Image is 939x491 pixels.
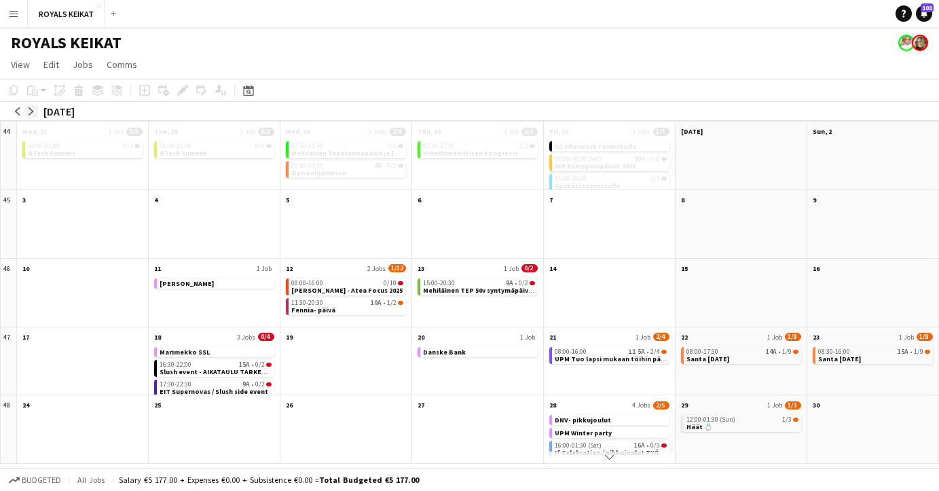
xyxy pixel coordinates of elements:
[22,127,47,136] span: Mon, 27
[387,162,397,169] span: 0/2
[418,401,424,410] span: 27
[160,387,268,396] span: EIT Supernovas / Slush side event
[154,401,161,410] span: 25
[258,128,274,136] span: 0/2
[813,401,820,410] span: 30
[160,361,191,368] span: 16:30-22:00
[291,299,323,306] span: 11:30-20:30
[520,333,535,342] span: 1 Job
[530,281,535,285] span: 0/2
[418,333,424,342] span: 20
[423,286,552,295] span: Mehiläinen TEP 50v syntymäpäiväjuhlat
[11,58,30,71] span: View
[793,350,798,354] span: 1/9
[286,264,293,273] span: 12
[686,416,735,423] span: 12:00-01:30 (Sun)
[28,1,105,27] button: ROYALS KEIKAT
[258,333,274,341] span: 0/4
[555,142,636,151] span: SC Afterwork toimistolla
[504,264,519,273] span: 1 Job
[504,127,519,136] span: 1 Job
[653,128,669,136] span: 1/7
[628,348,636,355] span: 1I
[22,333,29,342] span: 17
[398,301,403,305] span: 1/2
[160,361,272,368] div: •
[636,333,650,342] span: 1 Job
[67,56,98,73] a: Jobs
[1,122,17,190] div: 44
[240,127,255,136] span: 1 Job
[632,127,650,136] span: 3 Jobs
[661,157,667,161] span: 0/6
[634,156,645,162] span: 20A
[242,381,250,388] span: 9A
[38,56,65,73] a: Edit
[813,333,820,342] span: 23
[681,127,703,136] span: [DATE]
[767,333,782,342] span: 1 Job
[1,395,17,464] div: 48
[555,181,620,190] span: Apukäsi toimistolle
[549,333,556,342] span: 21
[793,418,798,422] span: 1/3
[653,401,669,410] span: 2/5
[5,56,35,73] a: View
[549,196,553,204] span: 7
[43,58,59,71] span: Edit
[418,127,441,136] span: Thu, 30
[423,280,535,287] div: •
[418,196,421,204] span: 6
[681,264,688,273] span: 15
[813,264,820,273] span: 16
[813,196,816,204] span: 9
[549,264,556,273] span: 14
[388,264,406,272] span: 1/12
[638,348,645,355] span: 5A
[686,422,712,431] span: Häät 💍
[898,348,908,355] span: 15A
[154,264,161,273] span: 11
[912,35,928,51] app-user-avatar: Pauliina Aalto
[257,264,272,273] span: 1 Job
[521,264,538,272] span: 0/2
[291,143,323,149] span: 07:30-21:30
[925,350,930,354] span: 1/9
[650,442,660,449] span: 0/3
[387,299,397,306] span: 1/2
[101,56,143,73] a: Comms
[124,143,133,149] span: 0/2
[681,196,684,204] span: 8
[555,354,685,363] span: UPM Tuo lapsi mukaan töihin päivä 2025
[555,162,636,170] span: IKH Kumppanipäivät 2025
[160,279,214,288] span: Helen
[371,299,382,306] span: 10A
[134,144,140,148] span: 0/2
[519,143,528,149] span: 2/2
[785,401,801,410] span: 1/3
[782,348,792,355] span: 1/9
[1,190,17,259] div: 45
[286,127,310,136] span: Wed, 29
[7,473,63,488] button: Budgeted
[555,156,667,162] div: •
[914,348,923,355] span: 1/9
[126,128,143,136] span: 0/2
[160,348,210,357] span: Marimekko SSL
[75,475,107,485] span: All jobs
[387,143,397,149] span: 2/2
[921,3,934,12] span: 101
[255,381,265,388] span: 0/2
[818,348,850,355] span: 08:30-16:00
[28,149,75,158] span: GTech Summit
[549,401,556,410] span: 28
[367,264,386,273] span: 2 Jobs
[650,348,660,355] span: 2/4
[160,149,207,158] span: GTech Summit
[374,162,382,169] span: 4A
[555,416,611,424] span: DNV- pikkujoulut
[661,177,667,181] span: 1/1
[555,442,602,449] span: 16:00-01:30 (Sat)
[255,361,265,368] span: 0/2
[549,127,568,136] span: Fri, 31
